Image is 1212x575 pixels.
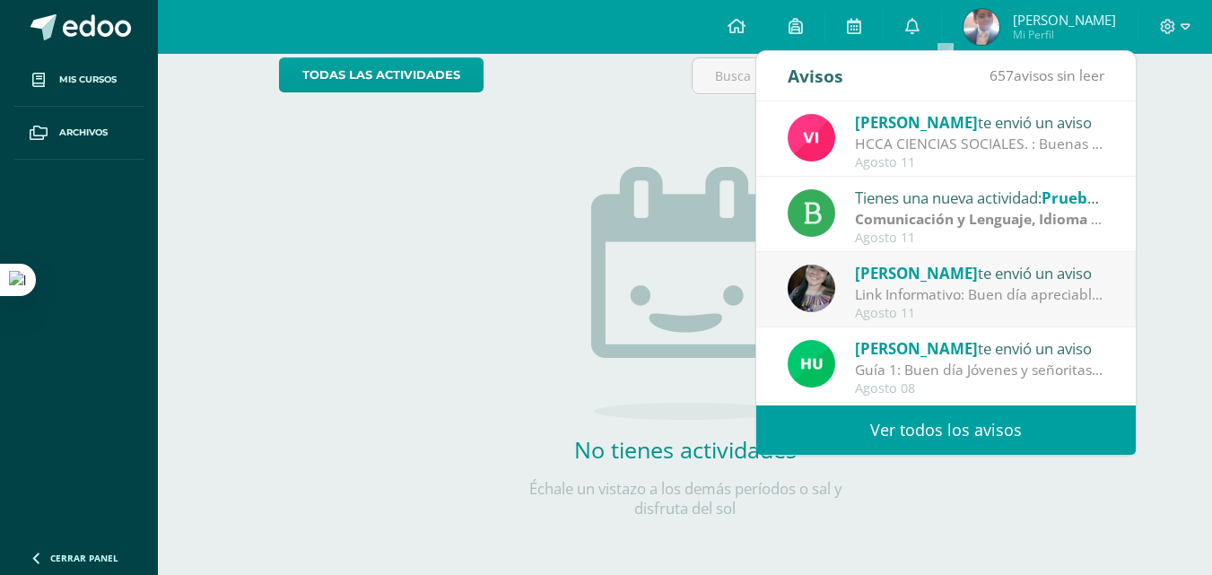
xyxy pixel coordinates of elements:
[990,65,1014,85] span: 657
[591,167,780,420] img: no_activities.png
[963,9,999,45] img: 5c1d6e0b6d51fe301902b7293f394704.png
[855,261,1104,284] div: te envió un aviso
[990,65,1104,85] span: avisos sin leer
[855,112,978,133] span: [PERSON_NAME]
[788,340,835,388] img: fd23069c3bd5c8dde97a66a86ce78287.png
[855,155,1104,170] div: Agosto 11
[693,58,1090,93] input: Busca una actividad próxima aquí...
[788,51,843,100] div: Avisos
[50,552,118,564] span: Cerrar panel
[14,54,144,107] a: Mis cursos
[855,209,1146,229] strong: Comunicación y Lenguaje, Idioma Español
[59,73,117,87] span: Mis cursos
[788,114,835,161] img: bd6d0aa147d20350c4821b7c643124fa.png
[855,306,1104,321] div: Agosto 11
[506,434,865,465] h2: No tienes actividades
[855,360,1104,380] div: Guía 1: Buen día Jóvenes y señoritas que San Juan Bosco Y María Auxiliadora les Bendigan. Por med...
[855,338,978,359] span: [PERSON_NAME]
[855,134,1104,154] div: HCCA CIENCIAS SOCIALES. : Buenas tardes a todos, un gusto saludarles. Por este medio envió la HCC...
[279,57,484,92] a: todas las Actividades
[855,186,1104,209] div: Tienes una nueva actividad:
[506,479,865,518] p: Échale un vistazo a los demás períodos o sal y disfruta del sol
[1013,11,1116,29] span: [PERSON_NAME]
[855,284,1104,305] div: Link Informativo: Buen día apreciables estudiantes, es un gusto dirigirme a ustedes en este inici...
[855,209,1104,230] div: | Prueba de Logro
[855,110,1104,134] div: te envió un aviso
[1013,27,1116,42] span: Mi Perfil
[756,405,1136,455] a: Ver todos los avisos
[855,263,978,283] span: [PERSON_NAME]
[788,265,835,312] img: 8322e32a4062cfa8b237c59eedf4f548.png
[1042,187,1160,208] span: Prueba de logro
[14,107,144,160] a: Archivos
[59,126,108,140] span: Archivos
[855,381,1104,396] div: Agosto 08
[855,231,1104,246] div: Agosto 11
[855,336,1104,360] div: te envió un aviso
